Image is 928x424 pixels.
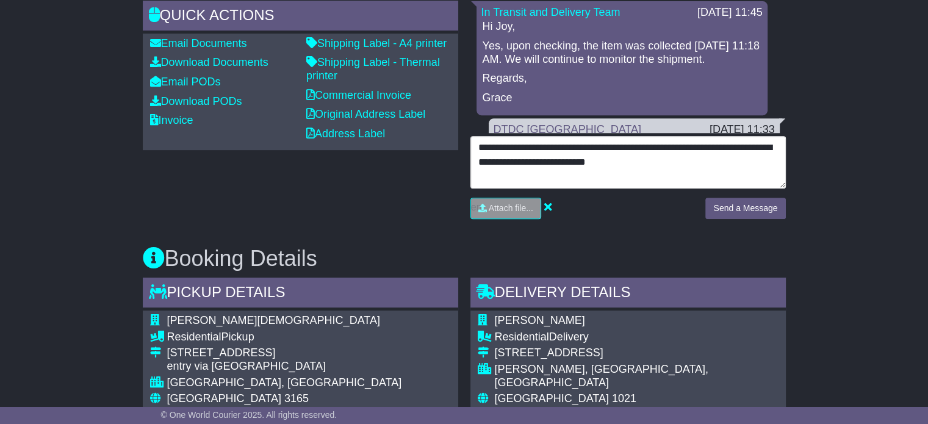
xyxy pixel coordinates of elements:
span: [GEOGRAPHIC_DATA] [495,392,609,404]
span: [GEOGRAPHIC_DATA] [167,392,281,404]
div: Delivery Details [470,278,786,311]
a: In Transit and Delivery Team [481,6,620,18]
a: Email Documents [150,37,247,49]
p: Regards, [483,72,761,85]
a: Email PODs [150,76,221,88]
a: Address Label [306,128,385,140]
a: Shipping Label - Thermal printer [306,56,440,82]
button: Send a Message [705,198,785,219]
a: Invoice [150,114,193,126]
span: 1021 [612,392,636,404]
p: Yes, upon checking, the item was collected [DATE] 11:18 AM. We will continue to monitor the shipm... [483,40,761,66]
a: Download Documents [150,56,268,68]
div: [PERSON_NAME], [GEOGRAPHIC_DATA], [GEOGRAPHIC_DATA] [495,363,779,389]
span: [PERSON_NAME] [495,314,585,326]
a: Original Address Label [306,108,425,120]
a: Commercial Invoice [306,89,411,101]
p: Grace [483,92,761,105]
div: [DATE] 11:33 [710,123,775,137]
div: Pickup Details [143,278,458,311]
div: Delivery [495,331,779,344]
div: [DATE] 11:45 [697,6,763,20]
div: Quick Actions [143,1,458,34]
div: [STREET_ADDRESS] [495,347,779,360]
div: Pickup [167,331,402,344]
div: entry via [GEOGRAPHIC_DATA] [167,360,402,373]
span: Residential [495,331,549,343]
h3: Booking Details [143,246,786,271]
p: Hi Joy, [483,20,761,34]
span: [PERSON_NAME][DEMOGRAPHIC_DATA] [167,314,380,326]
a: Download PODs [150,95,242,107]
span: Residential [167,331,221,343]
span: 3165 [284,392,309,404]
div: [STREET_ADDRESS] [167,347,402,360]
div: [GEOGRAPHIC_DATA], [GEOGRAPHIC_DATA] [167,376,402,390]
a: Shipping Label - A4 printer [306,37,447,49]
a: DTDC [GEOGRAPHIC_DATA] [494,123,641,135]
span: © One World Courier 2025. All rights reserved. [161,410,337,420]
